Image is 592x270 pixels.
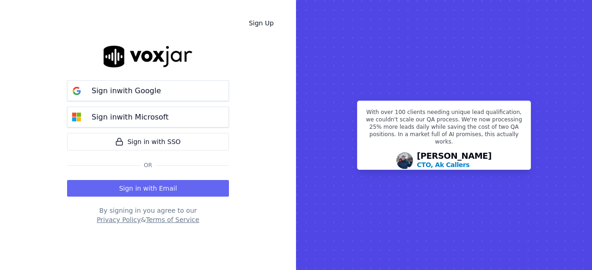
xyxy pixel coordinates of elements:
button: Sign inwith Google [67,80,229,101]
img: logo [104,46,192,67]
img: google Sign in button [68,82,86,100]
button: Privacy Policy [97,215,141,224]
div: By signing in you agree to our & [67,206,229,224]
p: Sign in with Google [92,85,161,96]
button: Sign in with Email [67,180,229,197]
p: With over 100 clients needing unique lead qualification, we couldn't scale our QA process. We're ... [363,108,525,149]
a: Sign Up [241,15,281,31]
button: Sign inwith Microsoft [67,107,229,127]
div: [PERSON_NAME] [417,152,492,169]
span: Or [140,162,156,169]
img: microsoft Sign in button [68,108,86,126]
p: CTO, Ak Callers [417,160,469,169]
a: Sign in with SSO [67,133,229,150]
button: Terms of Service [146,215,199,224]
p: Sign in with Microsoft [92,112,168,123]
img: Avatar [396,152,413,169]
